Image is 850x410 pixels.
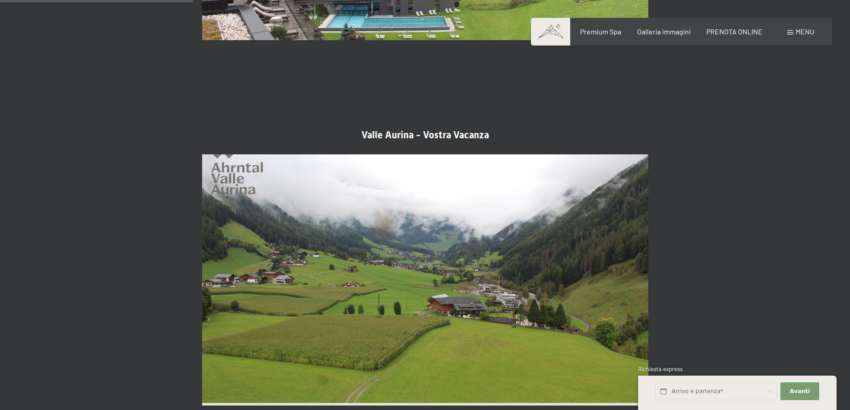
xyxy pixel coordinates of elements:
span: Avanti [790,387,810,395]
span: Richiesta express [638,365,683,373]
img: Valle Aurina - Vostra Vacanza [202,154,648,406]
a: PRENOTA ONLINE [706,27,763,36]
a: Premium Spa [580,27,621,36]
a: Galleria immagini [637,27,691,36]
button: Avanti [780,382,819,401]
span: Valle Aurina - Vostra Vacanza [361,129,489,141]
span: Menu [796,27,814,36]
